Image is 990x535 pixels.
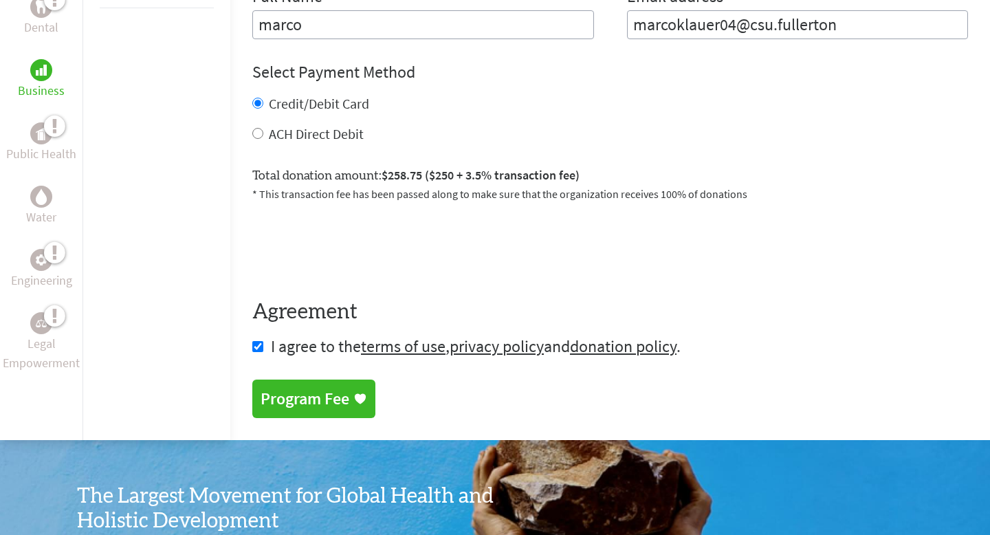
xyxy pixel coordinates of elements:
h4: Select Payment Method [252,61,968,83]
div: Water [30,186,52,208]
a: Public HealthPublic Health [6,122,76,164]
div: Engineering [30,249,52,271]
a: donation policy [570,336,676,357]
label: Total donation amount: [252,166,580,186]
p: * This transaction fee has been passed along to make sure that the organization receives 100% of ... [252,186,968,202]
div: Public Health [30,122,52,144]
p: Dental [24,18,58,37]
span: I agree to the , and . [271,336,681,357]
h4: Agreement [252,300,968,325]
input: Enter Full Name [252,10,594,39]
p: Legal Empowerment [3,334,80,373]
img: Public Health [36,127,47,140]
div: Program Fee [261,388,349,410]
a: BusinessBusiness [18,59,65,100]
img: Legal Empowerment [36,319,47,327]
iframe: reCAPTCHA [252,219,461,272]
span: $258.75 ($250 + 3.5% transaction fee) [382,167,580,183]
div: Legal Empowerment [30,312,52,334]
a: EngineeringEngineering [11,249,72,290]
p: Water [26,208,56,227]
p: Public Health [6,144,76,164]
input: Your Email [627,10,969,39]
p: Business [18,81,65,100]
a: WaterWater [26,186,56,227]
a: privacy policy [450,336,544,357]
div: Business [30,59,52,81]
img: Business [36,65,47,76]
label: ACH Direct Debit [269,125,364,142]
img: Water [36,188,47,204]
a: terms of use [361,336,445,357]
img: Engineering [36,254,47,265]
label: Credit/Debit Card [269,95,369,112]
a: Program Fee [252,380,375,418]
h3: The Largest Movement for Global Health and Holistic Development [77,484,495,534]
a: Legal EmpowermentLegal Empowerment [3,312,80,373]
p: Engineering [11,271,72,290]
